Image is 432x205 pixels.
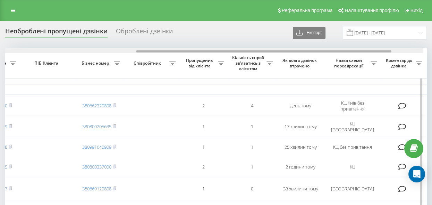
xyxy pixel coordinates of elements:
a: 380662320808 [82,102,111,109]
a: 380800337000 [82,164,111,170]
td: 25 хвилин тому [276,138,325,156]
span: ПІБ Клієнта [25,60,69,66]
span: Бізнес номер [78,60,114,66]
span: Налаштування профілю [345,8,399,13]
td: 2 години тому [276,158,325,176]
td: [GEOGRAPHIC_DATA] [325,178,380,200]
div: Необроблені пропущені дзвінки [5,27,108,38]
a: 380991640909 [82,144,111,150]
td: КЦ без привітання [325,138,380,156]
td: 33 хвилини тому [276,178,325,200]
td: 0 [228,178,276,200]
div: Open Intercom Messenger [408,166,425,182]
span: Вихід [410,8,423,13]
td: 1 [179,117,228,137]
a: 380800205635 [82,123,111,130]
span: Кількість спроб зв'язатись з клієнтом [231,55,266,71]
td: 1 [179,138,228,156]
td: 1 [228,158,276,176]
span: Назва схеми переадресації [328,58,371,68]
td: 2 [179,96,228,116]
div: Оброблені дзвінки [116,27,173,38]
td: 2 [179,158,228,176]
span: Пропущених від клієнта [183,58,218,68]
span: Коментар до дзвінка [384,58,416,68]
span: Реферальна програма [282,8,333,13]
span: Як довго дзвінок втрачено [282,58,319,68]
a: 380669120808 [82,186,111,192]
td: 4 [228,96,276,116]
td: 1 [228,138,276,156]
td: КЦ [GEOGRAPHIC_DATA] [325,117,380,137]
td: КЦ Київ без привітання [325,96,380,116]
span: Співробітник [127,60,169,66]
td: день тому [276,96,325,116]
button: Експорт [293,27,325,39]
td: 1 [179,178,228,200]
td: 1 [228,117,276,137]
td: КЦ [325,158,380,176]
td: 17 хвилин тому [276,117,325,137]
